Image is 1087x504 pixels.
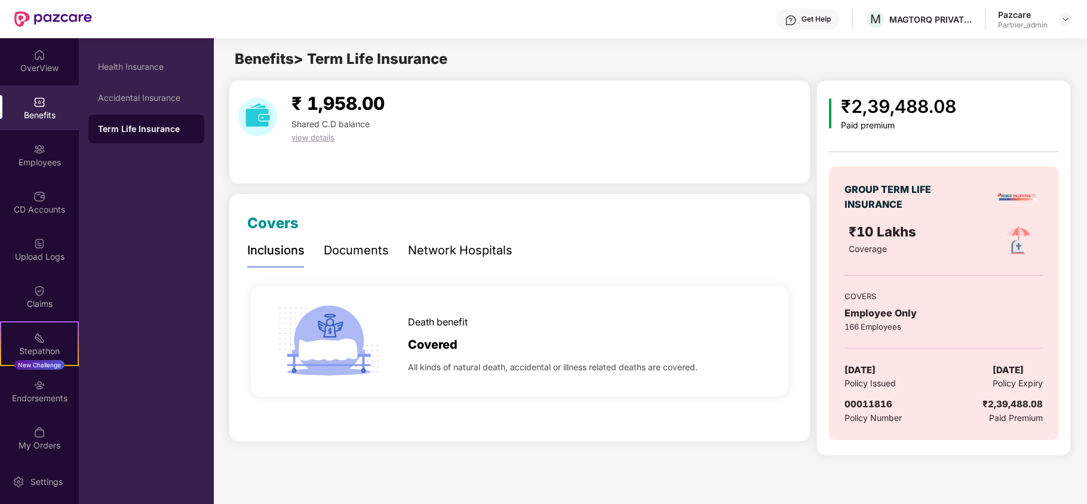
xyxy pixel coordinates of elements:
img: svg+xml;base64,PHN2ZyB4bWxucz0iaHR0cDovL3d3dy53My5vcmcvMjAwMC9zdmciIHdpZHRoPSIyMSIgaGVpZ2h0PSIyMC... [33,332,45,344]
img: insurerLogo [996,176,1038,218]
img: svg+xml;base64,PHN2ZyBpZD0iQ2xhaW0iIHhtbG5zPSJodHRwOi8vd3d3LnczLm9yZy8yMDAwL3N2ZyIgd2lkdGg9IjIwIi... [33,285,45,297]
span: Paid Premium [989,411,1043,425]
div: Term Life Insurance [98,123,195,135]
img: svg+xml;base64,PHN2ZyBpZD0iSGVscC0zMngzMiIgeG1sbnM9Imh0dHA6Ly93d3cudzMub3JnLzIwMDAvc3ZnIiB3aWR0aD... [785,14,797,26]
div: Paid premium [841,121,956,131]
span: Covered [408,336,457,354]
div: GROUP TERM LIFE INSURANCE [845,182,949,212]
div: Covers [247,212,299,235]
div: ₹2,39,488.08 [841,93,956,121]
div: Get Help [802,14,831,24]
div: Inclusions [247,241,305,260]
div: Partner_admin [998,20,1048,30]
div: 166 Employees [845,321,1043,333]
div: COVERS [845,290,1043,302]
img: svg+xml;base64,PHN2ZyBpZD0iRW5kb3JzZW1lbnRzIiB4bWxucz0iaHR0cDovL3d3dy53My5vcmcvMjAwMC9zdmciIHdpZH... [33,379,45,391]
div: Stepathon [1,345,78,357]
img: icon [829,99,832,128]
span: 00011816 [845,398,892,410]
img: New Pazcare Logo [14,11,92,27]
div: ₹2,39,488.08 [982,397,1043,411]
img: policyIcon [999,222,1038,260]
div: MAGTORQ PRIVATE LIMITED [889,14,973,25]
div: Settings [27,476,66,488]
img: svg+xml;base64,PHN2ZyBpZD0iVXBsb2FkX0xvZ3MiIGRhdGEtbmFtZT0iVXBsb2FkIExvZ3MiIHhtbG5zPSJodHRwOi8vd3... [33,238,45,250]
img: svg+xml;base64,PHN2ZyBpZD0iQmVuZWZpdHMiIHhtbG5zPSJodHRwOi8vd3d3LnczLm9yZy8yMDAwL3N2ZyIgd2lkdGg9Ij... [33,96,45,108]
span: Death benefit [408,315,468,330]
img: svg+xml;base64,PHN2ZyBpZD0iTXlfT3JkZXJzIiBkYXRhLW5hbWU9Ik15IE9yZGVycyIgeG1sbnM9Imh0dHA6Ly93d3cudz... [33,426,45,438]
span: Policy Expiry [993,377,1043,390]
div: Accidental Insurance [98,93,195,103]
span: ₹ 1,958.00 [291,93,385,114]
img: icon [274,286,384,397]
img: svg+xml;base64,PHN2ZyBpZD0iRW1wbG95ZWVzIiB4bWxucz0iaHR0cDovL3d3dy53My5vcmcvMjAwMC9zdmciIHdpZHRoPS... [33,143,45,155]
span: Benefits > Term Life Insurance [235,50,447,67]
div: Network Hospitals [408,241,512,260]
img: svg+xml;base64,PHN2ZyBpZD0iSG9tZSIgeG1sbnM9Imh0dHA6Ly93d3cudzMub3JnLzIwMDAvc3ZnIiB3aWR0aD0iMjAiIG... [33,49,45,61]
div: Employee Only [845,306,1043,321]
span: Shared C.D balance [291,119,370,129]
img: svg+xml;base64,PHN2ZyBpZD0iU2V0dGluZy0yMHgyMCIgeG1sbnM9Imh0dHA6Ly93d3cudzMub3JnLzIwMDAvc3ZnIiB3aW... [13,476,24,488]
img: svg+xml;base64,PHN2ZyBpZD0iQ0RfQWNjb3VudHMiIGRhdGEtbmFtZT0iQ0QgQWNjb3VudHMiIHhtbG5zPSJodHRwOi8vd3... [33,190,45,202]
span: Coverage [849,244,887,254]
div: Documents [324,241,389,260]
span: view details [291,133,334,142]
div: New Challenge [14,360,65,370]
span: Policy Issued [845,377,896,390]
img: svg+xml;base64,PHN2ZyBpZD0iRHJvcGRvd24tMzJ4MzIiIHhtbG5zPSJodHRwOi8vd3d3LnczLm9yZy8yMDAwL3N2ZyIgd2... [1061,14,1070,24]
span: [DATE] [993,363,1024,377]
div: Health Insurance [98,62,195,72]
div: Pazcare [998,9,1048,20]
span: M [870,12,881,26]
span: [DATE] [845,363,876,377]
img: download [238,97,277,136]
span: Policy Number [845,413,902,423]
span: ₹10 Lakhs [849,224,920,239]
span: All kinds of natural death, accidental or illness related deaths are covered. [408,361,698,374]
